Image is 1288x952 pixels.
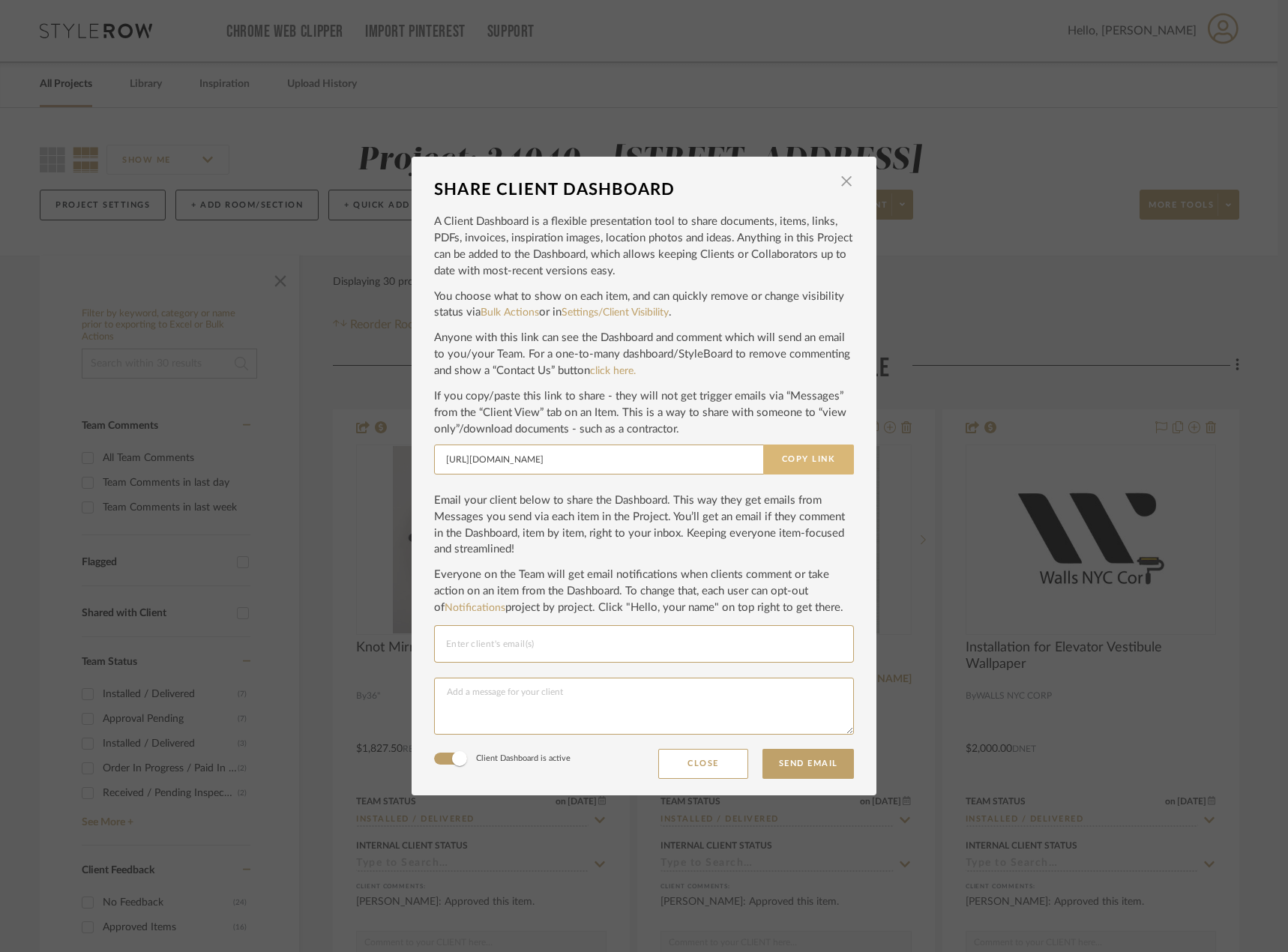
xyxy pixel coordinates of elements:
[434,289,854,322] p: You choose what to show on each item, and can quickly remove or change visibility status via or in .
[434,173,831,206] div: SHARE CLIENT DASHBOARD
[481,307,539,318] a: Bulk Actions
[445,603,505,613] a: Notifications
[831,173,861,190] button: Close
[434,388,854,438] p: If you copy/paste this link to share - they will not get trigger emails via “Messages” from the “...
[590,366,636,376] a: click here.
[434,173,854,206] dialog-header: SHARE CLIENT DASHBOARD
[446,634,842,654] mat-chip-grid: Email selection
[434,214,854,280] p: A Client Dashboard is a flexible presentation tool to share documents, items, links, PDFs, invoic...
[658,749,748,779] button: Close
[434,330,854,379] p: Anyone with this link can see the Dashboard and comment which will send an email to you/your Team...
[562,307,669,318] a: Settings/Client Visibility
[763,445,854,475] button: Copy Link
[762,749,854,779] button: Send Email
[434,492,854,558] p: Email your client below to share the Dashboard. This way they get emails from Messages you send v...
[434,567,854,616] p: Everyone on the Team will get email notifications when clients comment or take action on an item ...
[446,635,842,653] input: Enter client's email(s)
